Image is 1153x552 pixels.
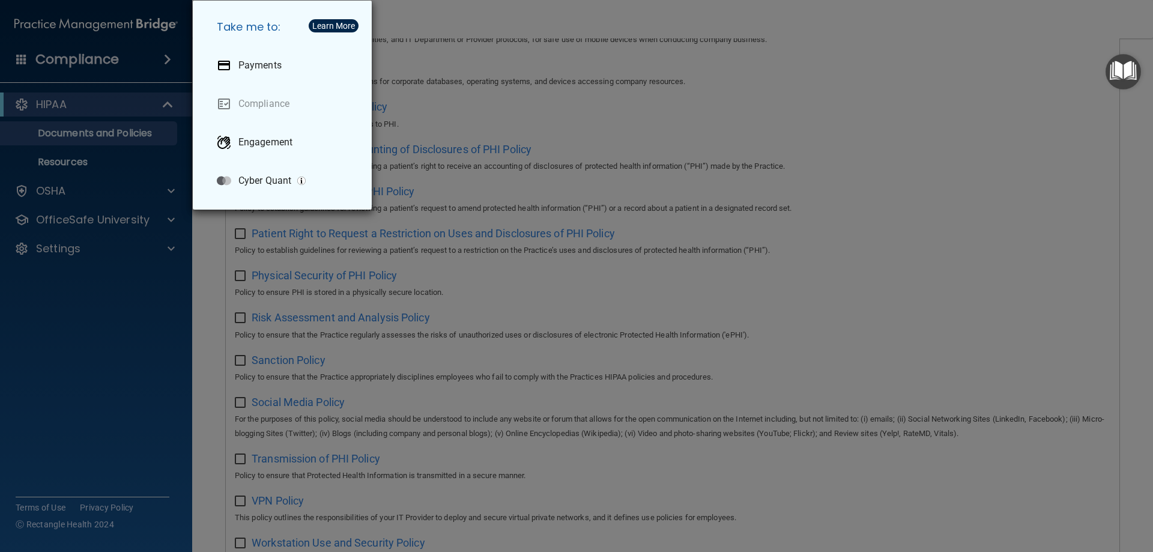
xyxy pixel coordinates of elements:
[207,126,362,159] a: Engagement
[207,10,362,44] h5: Take me to:
[1106,54,1141,89] button: Open Resource Center
[207,49,362,82] a: Payments
[309,19,359,32] button: Learn More
[207,164,362,198] a: Cyber Quant
[238,59,282,71] p: Payments
[238,136,292,148] p: Engagement
[945,467,1139,515] iframe: Drift Widget Chat Controller
[238,175,291,187] p: Cyber Quant
[207,87,362,121] a: Compliance
[312,22,355,30] div: Learn More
